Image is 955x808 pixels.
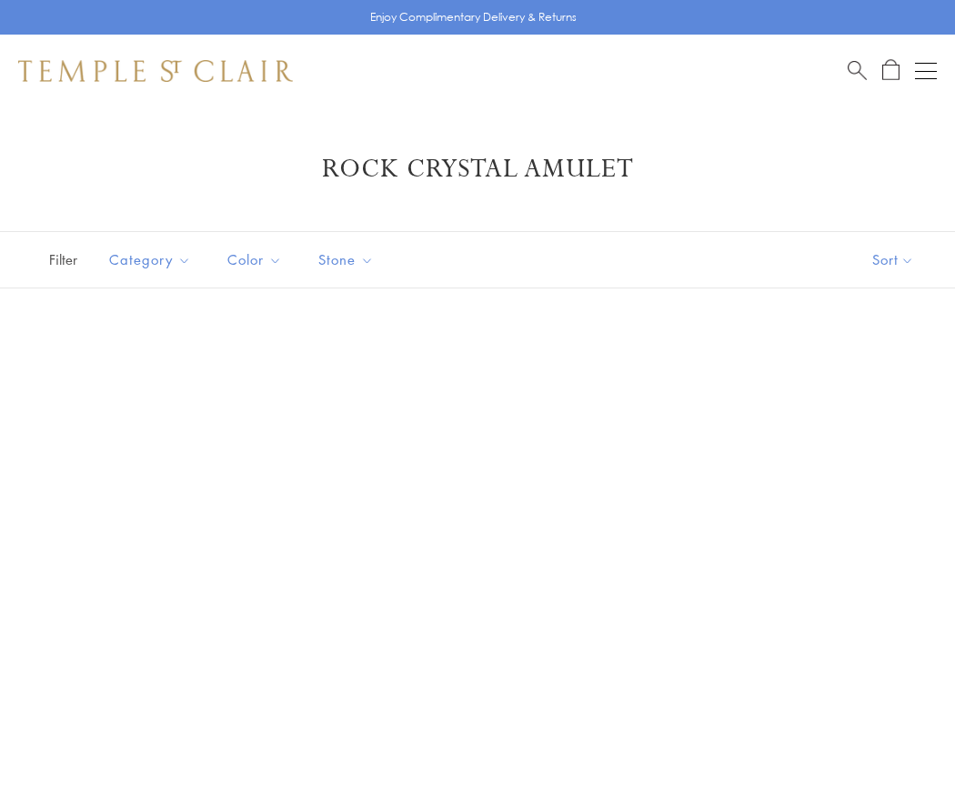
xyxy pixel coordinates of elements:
[831,232,955,288] button: Show sort by
[848,59,867,82] a: Search
[100,248,205,271] span: Category
[370,8,577,26] p: Enjoy Complimentary Delivery & Returns
[18,60,293,82] img: Temple St. Clair
[309,248,387,271] span: Stone
[95,239,205,280] button: Category
[218,248,296,271] span: Color
[45,153,910,186] h1: Rock Crystal Amulet
[882,59,900,82] a: Open Shopping Bag
[214,239,296,280] button: Color
[305,239,387,280] button: Stone
[915,60,937,82] button: Open navigation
